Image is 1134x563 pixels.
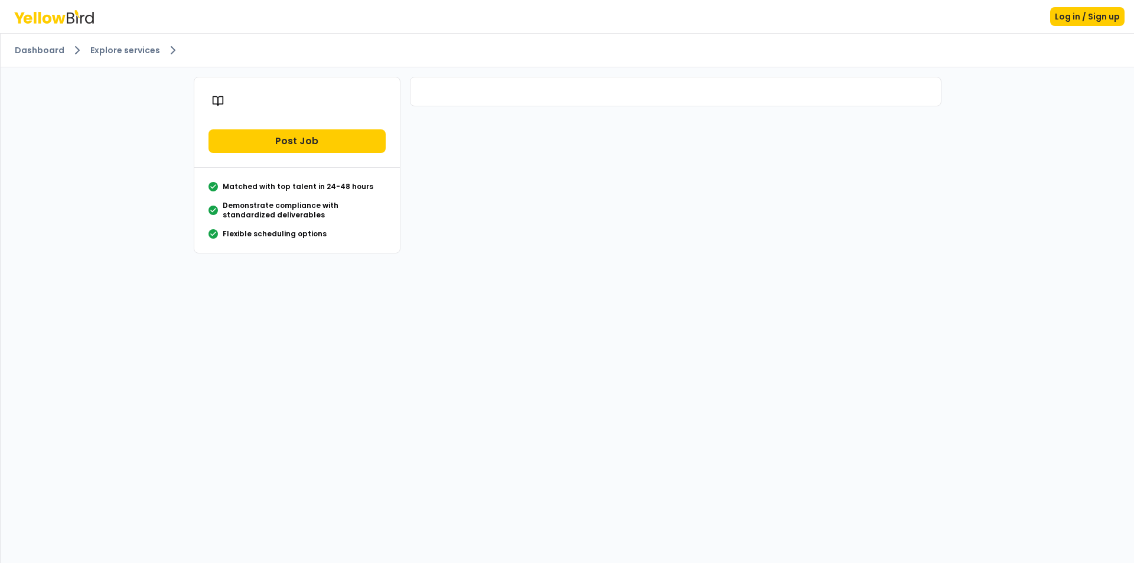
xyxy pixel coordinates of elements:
[208,129,386,153] button: Post Job
[15,43,1120,57] nav: breadcrumb
[223,201,386,220] p: Demonstrate compliance with standardized deliverables
[15,44,64,56] a: Dashboard
[223,229,327,239] p: Flexible scheduling options
[223,182,373,191] p: Matched with top talent in 24-48 hours
[1050,7,1125,26] button: Log in / Sign up
[90,44,160,56] a: Explore services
